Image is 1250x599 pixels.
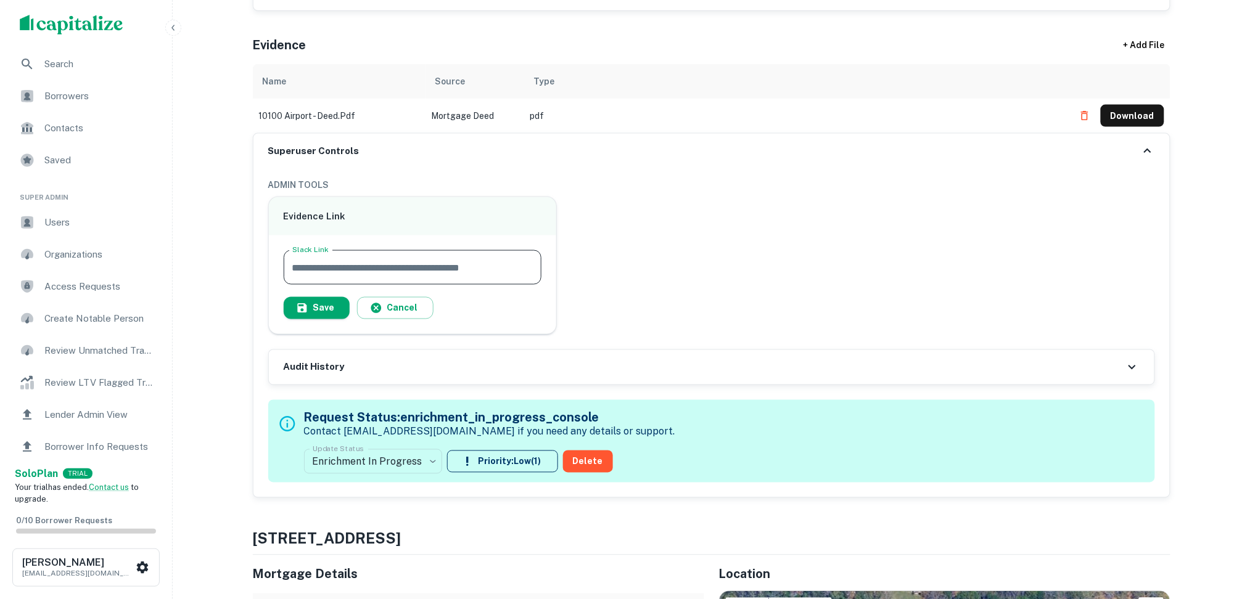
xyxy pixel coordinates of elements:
[304,409,675,427] h5: Request Status: enrichment_in_progress_console
[15,467,58,481] a: SoloPlan
[284,210,542,224] h6: Evidence Link
[44,279,155,294] span: Access Requests
[284,361,345,375] h6: Audit History
[10,304,162,333] a: Create Notable Person
[10,113,162,143] a: Contacts
[304,444,442,479] div: Enrichment In Progress
[44,343,155,358] span: Review Unmatched Transactions
[292,245,329,255] label: Slack Link
[44,247,155,262] span: Organizations
[304,425,675,439] p: Contact [EMAIL_ADDRESS][DOMAIN_NAME] if you need any details or support.
[435,74,466,89] div: Source
[563,450,613,473] button: Delete
[447,450,558,473] button: Priority:Low(1)
[10,81,162,111] a: Borrowers
[10,432,162,462] a: Borrower Info Requests
[253,36,306,54] h5: Evidence
[16,516,112,525] span: 0 / 10 Borrower Requests
[44,439,155,454] span: Borrower Info Requests
[1101,105,1164,127] button: Download
[22,568,133,579] p: [EMAIL_ADDRESS][DOMAIN_NAME]
[426,99,524,133] td: Mortgage Deed
[253,64,426,99] th: Name
[1101,35,1188,57] div: + Add File
[524,64,1067,99] th: Type
[44,57,155,71] span: Search
[10,336,162,365] a: Review Unmatched Transactions
[15,483,139,504] span: Your trial has ended. to upgrade.
[44,89,155,104] span: Borrowers
[89,483,129,492] a: Contact us
[253,64,1170,133] div: scrollable content
[10,368,162,397] a: Review LTV Flagged Transactions
[10,208,162,237] a: Users
[268,144,360,158] h6: Superuser Controls
[534,74,555,89] div: Type
[10,145,162,175] a: Saved
[44,153,155,168] span: Saved
[284,297,350,319] button: Save
[10,400,162,430] a: Lender Admin View
[20,15,123,35] img: capitalize-logo.png
[253,99,426,133] td: 10100 airport - deed.pdf
[44,311,155,326] span: Create Notable Person
[719,565,1170,584] h5: Location
[22,558,133,568] h6: [PERSON_NAME]
[524,99,1067,133] td: pdf
[15,468,58,479] strong: Solo Plan
[253,565,704,584] h5: Mortgage Details
[313,444,364,454] label: Update Status
[426,64,524,99] th: Source
[357,297,434,319] button: Cancel
[10,177,162,208] li: Super Admin
[12,548,160,587] button: [PERSON_NAME][EMAIL_ADDRESS][DOMAIN_NAME]
[44,215,155,230] span: Users
[1188,500,1250,560] iframe: Chat Widget
[10,49,162,79] a: Search
[44,375,155,390] span: Review LTV Flagged Transactions
[10,272,162,301] a: Access Requests
[268,178,1155,192] h6: ADMIN TOOLS
[263,74,287,89] div: Name
[44,407,155,422] span: Lender Admin View
[63,468,93,479] div: TRIAL
[1074,106,1096,126] button: Delete file
[44,121,155,136] span: Contacts
[10,240,162,269] a: Organizations
[253,528,1170,550] h4: [STREET_ADDRESS]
